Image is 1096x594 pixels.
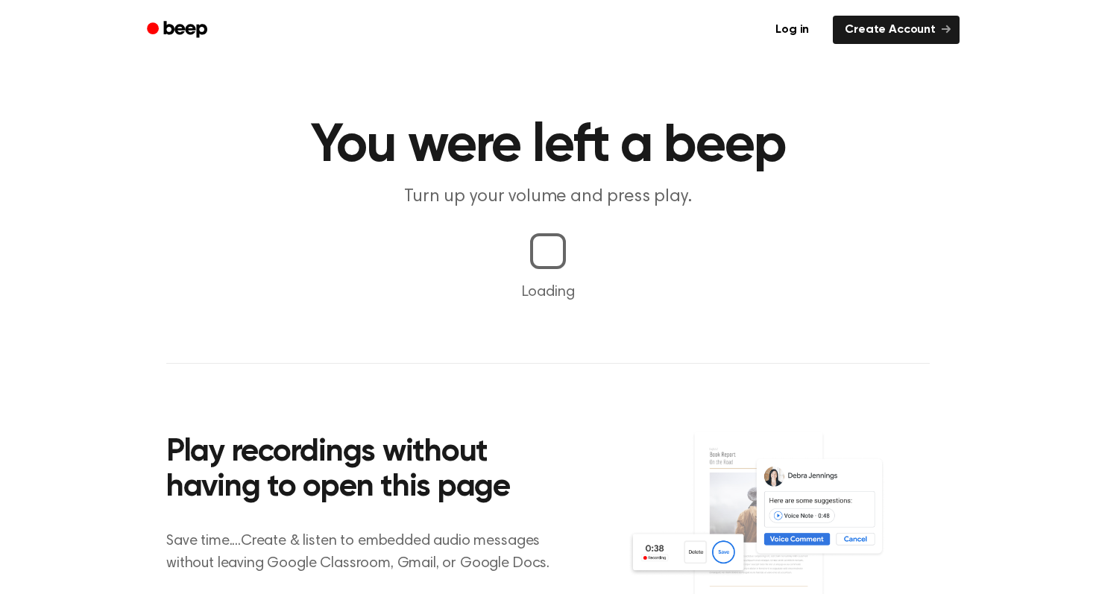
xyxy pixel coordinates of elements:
[18,281,1078,303] p: Loading
[833,16,960,44] a: Create Account
[166,119,930,173] h1: You were left a beep
[136,16,221,45] a: Beep
[166,530,568,575] p: Save time....Create & listen to embedded audio messages without leaving Google Classroom, Gmail, ...
[760,13,824,47] a: Log in
[166,435,568,506] h2: Play recordings without having to open this page
[262,185,834,209] p: Turn up your volume and press play.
